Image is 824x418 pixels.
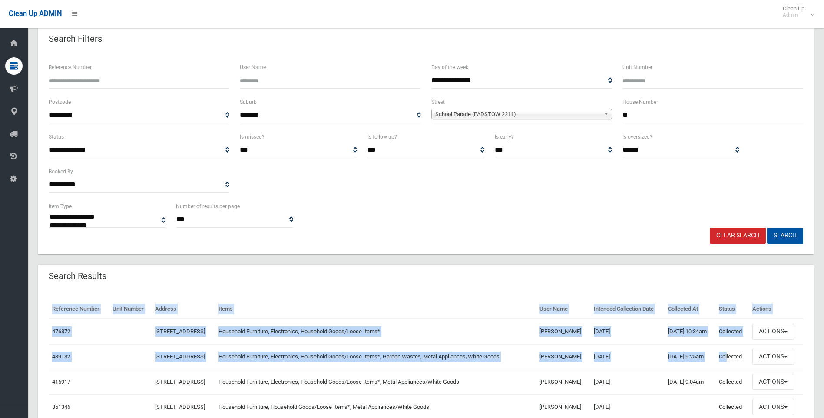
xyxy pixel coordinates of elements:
label: Reference Number [49,63,92,72]
td: [PERSON_NAME] [536,319,590,344]
td: [PERSON_NAME] [536,369,590,395]
td: [PERSON_NAME] [536,344,590,369]
label: Is missed? [240,132,265,142]
a: [STREET_ADDRESS] [155,353,205,360]
td: Collected [715,319,749,344]
label: House Number [622,97,658,107]
button: Actions [752,374,794,390]
label: Suburb [240,97,257,107]
a: 416917 [52,378,70,385]
a: 476872 [52,328,70,335]
td: Household Furniture, Electronics, Household Goods/Loose Items*, Metal Appliances/White Goods [215,369,536,395]
label: Street [431,97,445,107]
button: Actions [752,324,794,340]
td: [DATE] [590,344,665,369]
th: Unit Number [109,299,152,319]
td: Collected [715,344,749,369]
label: Is follow up? [367,132,397,142]
th: Collected At [665,299,715,319]
th: Reference Number [49,299,109,319]
a: 439182 [52,353,70,360]
th: Items [215,299,536,319]
th: Address [152,299,215,319]
label: Number of results per page [176,202,240,211]
td: Household Furniture, Electronics, Household Goods/Loose Items*, Garden Waste*, Metal Appliances/W... [215,344,536,369]
td: Household Furniture, Electronics, Household Goods/Loose Items* [215,319,536,344]
label: Item Type [49,202,72,211]
label: Unit Number [622,63,652,72]
td: [DATE] 9:25am [665,344,715,369]
th: Status [715,299,749,319]
span: Clean Up [778,5,813,18]
td: [DATE] 10:34am [665,319,715,344]
td: Collected [715,369,749,395]
th: User Name [536,299,590,319]
label: Status [49,132,64,142]
header: Search Results [38,268,117,285]
label: Booked By [49,167,73,176]
label: Day of the week [431,63,468,72]
a: [STREET_ADDRESS] [155,404,205,410]
a: [STREET_ADDRESS] [155,328,205,335]
label: Is early? [495,132,514,142]
label: Is oversized? [622,132,652,142]
th: Intended Collection Date [590,299,665,319]
button: Actions [752,399,794,415]
a: [STREET_ADDRESS] [155,378,205,385]
button: Actions [752,349,794,365]
small: Admin [783,12,804,18]
th: Actions [749,299,803,319]
td: [DATE] [590,369,665,395]
td: [DATE] [590,319,665,344]
span: Clean Up ADMIN [9,10,62,18]
header: Search Filters [38,30,113,47]
button: Search [767,228,803,244]
a: 351346 [52,404,70,410]
label: Postcode [49,97,71,107]
label: User Name [240,63,266,72]
a: Clear Search [710,228,766,244]
span: School Parade (PADSTOW 2211) [435,109,600,119]
td: [DATE] 9:04am [665,369,715,395]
